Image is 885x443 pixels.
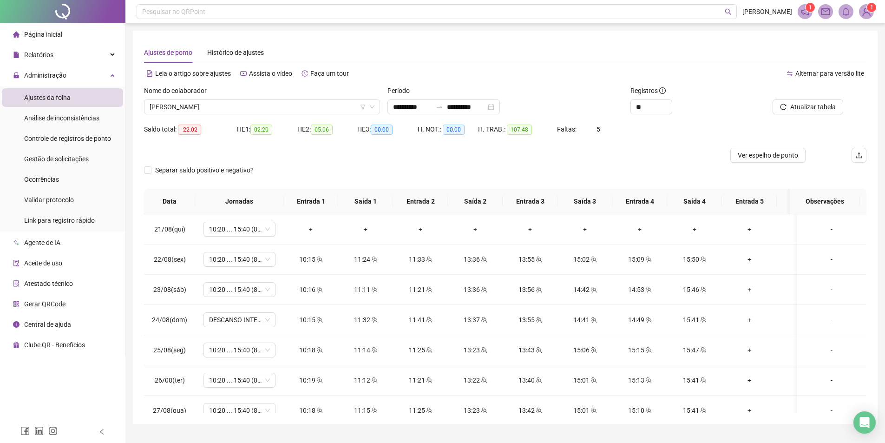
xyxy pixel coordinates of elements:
span: solution [13,280,20,287]
span: 107:48 [507,125,532,135]
div: 11:14 [346,345,386,355]
span: team [370,377,378,383]
span: Central de ajuda [24,321,71,328]
div: 11:21 [400,375,440,385]
span: 10:20 ... 15:40 (8 HORAS) [209,222,270,236]
span: 24/08(dom) [152,316,187,324]
span: qrcode [13,301,20,307]
span: Gestão de solicitações [24,155,89,163]
span: team [370,407,378,414]
div: H. TRAB.: [478,124,557,135]
span: team [535,347,542,353]
span: team [370,286,378,293]
span: Atualizar tabela [790,102,836,112]
span: team [535,377,542,383]
span: team [315,286,323,293]
span: team [315,377,323,383]
span: 27/08(qua) [153,407,186,414]
span: swap [787,70,793,77]
div: 15:50 [675,254,715,264]
div: H. NOT.: [418,124,478,135]
span: team [425,407,433,414]
span: MARCELO ALVES DE SOUZA [150,100,374,114]
div: 10:16 [291,284,331,295]
div: + [784,254,824,264]
span: Faltas: [557,126,578,133]
div: 15:02 [565,254,605,264]
div: + [510,224,550,234]
div: 15:46 [675,284,715,295]
span: team [699,347,707,353]
span: Controle de registros de ponto [24,135,111,142]
span: team [315,317,323,323]
button: Ver espelho de ponto [730,148,806,163]
div: 13:56 [510,284,550,295]
span: team [699,256,707,263]
div: + [729,405,769,416]
th: Entrada 3 [503,189,557,214]
span: Ocorrências [24,176,59,183]
div: 14:49 [620,315,660,325]
span: team [699,377,707,383]
span: team [535,407,542,414]
span: 05:06 [311,125,333,135]
div: 13:43 [510,345,550,355]
div: 10:15 [291,254,331,264]
div: + [784,345,824,355]
span: -22:02 [178,125,201,135]
span: 10:20 ... 15:40 (8 HORAS) [209,252,270,266]
span: history [302,70,308,77]
div: 13:23 [455,345,495,355]
div: - [804,345,859,355]
span: team [370,347,378,353]
th: Observações [790,189,859,214]
span: 10:20 ... 15:40 (8 HORAS) [209,283,270,297]
div: 11:12 [346,375,386,385]
span: Relatórios [24,51,53,59]
div: + [729,224,769,234]
span: lock [13,72,20,79]
th: Entrada 4 [612,189,667,214]
div: 13:42 [510,405,550,416]
span: Leia o artigo sobre ajustes [155,70,231,77]
div: 15:10 [620,405,660,416]
div: 15:41 [675,375,715,385]
span: audit [13,260,20,266]
div: - [804,284,859,295]
label: Nome do colaborador [144,86,213,96]
div: 15:47 [675,345,715,355]
span: team [590,317,597,323]
span: team [644,256,652,263]
div: 15:15 [620,345,660,355]
span: team [535,286,542,293]
span: 22/08(sex) [154,256,186,263]
div: 15:13 [620,375,660,385]
span: down [369,104,375,110]
label: Período [387,86,416,96]
span: team [644,286,652,293]
div: - [804,224,859,234]
th: Jornadas [195,189,283,214]
div: + [729,315,769,325]
span: Atestado técnico [24,280,73,287]
span: team [480,286,487,293]
div: + [400,224,440,234]
span: file-text [146,70,153,77]
span: Separar saldo positivo e negativo? [151,165,257,175]
th: Entrada 2 [393,189,448,214]
div: 11:41 [400,315,440,325]
th: Saída 2 [448,189,503,214]
span: youtube [240,70,247,77]
div: 13:40 [510,375,550,385]
span: Aceite de uso [24,259,62,267]
div: 11:11 [346,284,386,295]
span: team [535,256,542,263]
span: 10:20 ... 15:40 (8 HORAS) [209,403,270,417]
span: team [590,377,597,383]
span: Link para registro rápido [24,217,95,224]
img: 82424 [859,5,873,19]
button: Atualizar tabela [773,99,843,114]
span: team [480,317,487,323]
div: 10:15 [291,315,331,325]
div: + [729,284,769,295]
